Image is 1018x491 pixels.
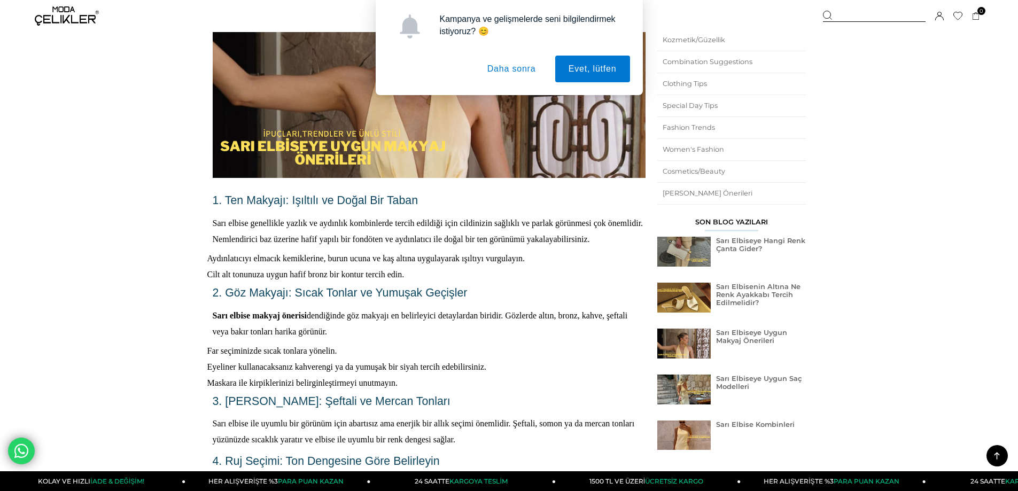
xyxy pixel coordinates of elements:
span: Aydınlatıcıyı elmacık kemiklerine, burun ucuna ve kaş altına uygulayarak ışıltıyı vurgulayın. [207,254,525,263]
img: Sarı Elbiseye Uygun Saç Modelleri [657,375,711,404]
span: PARA PUAN KAZAN [278,477,344,485]
span: Sarı elbise genellikle yazlık ve aydınlık kombinlerde tercih edildiği için cildinizin sağlıklı ve... [213,219,643,244]
span: 4. Ruj Seçimi: Ton Dengesine Göre Belirleyin [213,455,440,467]
a: Sarı Elbiseye Uygun Makyaj Önerileri [716,329,787,345]
a: Sarı Elbise Kombinleri [716,420,795,428]
span: Eyeliner kullanacaksanız kahverengi ya da yumuşak bir siyah tercih edebilirsiniz. [207,362,486,371]
span: PARA PUAN KAZAN [834,477,899,485]
img: Sarı Elbisenin Altına Ne Renk Ayakkabı Tercih Edilmelidir? [657,283,711,313]
img: Sarı Elbiseye Hangi Renk Çanta Gider? [657,237,711,267]
a: HER ALIŞVERİŞTE %3PARA PUAN KAZAN [185,471,370,491]
img: notification icon [398,14,422,38]
a: [PERSON_NAME] Önerileri [657,183,806,204]
div: Son Blog Yazıları [657,218,806,231]
button: Evet, lütfen [555,56,630,82]
a: Fashion Trends [657,117,806,138]
span: dendiğinde göz makyajı en belirleyici detaylardan biridir. Gözlerde altın, bronz, kahve, şeftali ... [213,311,628,336]
a: Cosmetics/Beauty [657,161,806,182]
a: Sarı Elbiseye Uygun Saç Modelleri [716,375,802,391]
span: 1. Ten Makyajı: Işıltılı ve Doğal Bir Taban [213,194,418,207]
div: Kampanya ve gelişmelerde seni bilgilendirmek istiyoruz? 😊 [431,13,630,37]
a: 1500 TL VE ÜZERİÜCRETSİZ KARGO [556,471,741,491]
button: Daha sonra [474,56,549,82]
span: Cilt alt tonunuza uygun hafif bronz bir kontur tercih edin. [207,270,405,279]
span: 2. Göz Makyajı: Sıcak Tonlar ve Yumuşak Geçişler [213,286,468,299]
a: Sarı Elbisenin Altına Ne Renk Ayakkabı Tercih Edilmelidir? [716,283,801,307]
span: ÜCRETSİZ KARGO [645,477,703,485]
span: Far seçiminizde sıcak tonlara yönelin. [207,346,337,355]
img: Sarı Elbise Kombinleri [657,420,711,450]
a: 24 SAATTEKARGOYA TESLİM [371,471,556,491]
a: KOLAY VE HIZLIİADE & DEĞİŞİM! [1,471,185,491]
span: Sarı elbise makyaj önerisi [213,311,307,320]
span: Maskara ile kirpiklerinizi belirginleştirmeyi unutmayın. [207,378,398,387]
a: Women's Fashion [657,139,806,160]
img: Sarı Elbiseye Uygun Makyaj Önerileri [657,329,711,358]
span: Sarı elbise ile uyumlu bir görünüm için abartısız ama enerjik bir allık seçimi önemlidir. Şeftali... [213,419,635,444]
span: 3. [PERSON_NAME]: Şeftali ve Mercan Tonları [213,395,450,408]
span: İADE & DEĞİŞİM! [90,477,144,485]
span: KARGOYA TESLİM [449,477,507,485]
a: Special Day Tips [657,95,806,116]
a: HER ALIŞVERİŞTE %3PARA PUAN KAZAN [741,471,926,491]
a: Sarı Elbiseye Hangi Renk Çanta Gider? [716,237,805,253]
